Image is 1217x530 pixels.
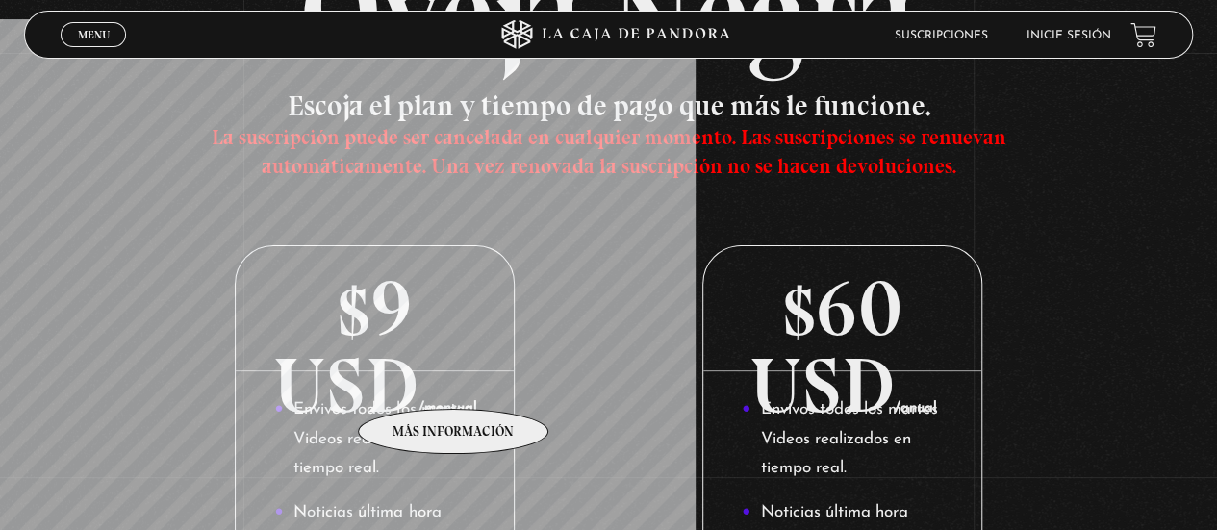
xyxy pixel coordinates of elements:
a: Suscripciones [895,30,988,41]
li: Envivos todos los martes Videos realizados en tiempo real. [274,395,474,484]
span: La suscripción puede ser cancelada en cualquier momento. Las suscripciones se renuevan automática... [211,124,1005,179]
span: Menu [78,29,110,40]
a: Inicie sesión [1027,30,1111,41]
span: Cerrar [71,45,116,59]
p: $9 USD [236,246,514,371]
p: $60 USD [703,246,981,371]
li: Envivos todos los martes Videos realizados en tiempo real. [742,395,942,484]
a: View your shopping cart [1130,22,1156,48]
h3: Escoja el plan y tiempo de pago que más le funcione. [141,91,1077,178]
